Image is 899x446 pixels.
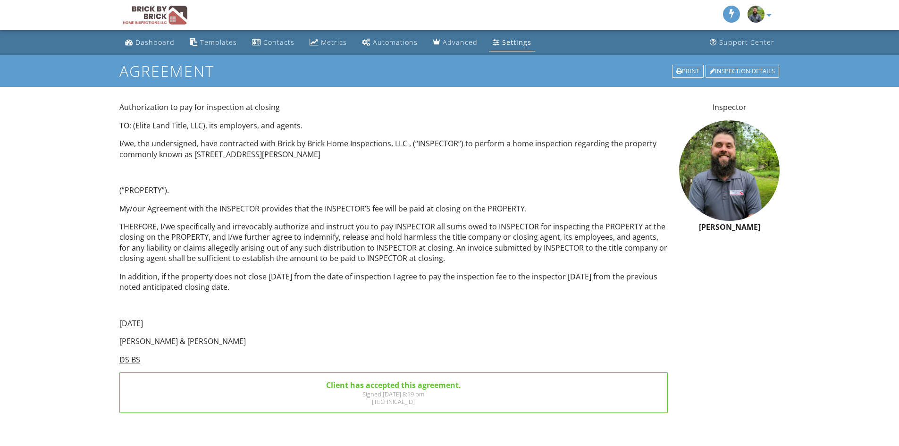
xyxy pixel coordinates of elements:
a: Automations (Basic) [358,34,421,51]
div: [TECHNICAL_ID] [127,398,661,405]
div: Metrics [321,38,347,47]
p: [DATE] [119,318,668,328]
div: Templates [200,38,237,47]
div: Inspection Details [706,65,779,78]
div: Contacts [263,38,294,47]
p: My/our Agreement with the INSPECTOR provides that the INSPECTOR’S fee will be paid at closing on ... [119,203,668,214]
a: Advanced [429,34,481,51]
div: Print [672,65,704,78]
p: In addition, if the property does not close [DATE] from the date of inspection I agree to pay the... [119,271,668,293]
a: Metrics [306,34,351,51]
p: (“PROPERTY”). [119,185,668,195]
p: I/we, the undersigned, have contracted with Brick by Brick Home Inspections, LLC , (“INSPECTOR”) ... [119,138,668,160]
div: Signed [DATE] 8:19 pm [127,390,661,398]
p: TO: (Elite Land Title, LLC), its employers, and agents. [119,120,668,131]
u: DS BS [119,354,140,365]
div: Automations [373,38,418,47]
a: Dashboard [121,34,178,51]
h1: Agreement [119,63,780,79]
p: Inspector [679,102,780,112]
div: Advanced [443,38,478,47]
div: Settings [502,38,531,47]
div: Client has accepted this agreement. [127,380,661,390]
h6: [PERSON_NAME] [679,223,780,232]
p: Authorization to pay for inspection at closing [119,102,668,112]
a: Settings [489,34,535,51]
a: Print [671,64,705,79]
a: Contacts [248,34,298,51]
a: Templates [186,34,241,51]
img: Brick by Brick Home Inspections, LLC [119,2,191,28]
p: [PERSON_NAME] & [PERSON_NAME] [119,336,668,346]
a: Inspection Details [705,64,780,79]
p: THERFORE, I/we specifically and irrevocably authorize and instruct you to pay INSPECTOR all sums ... [119,221,668,264]
div: Support Center [719,38,774,47]
img: 20230515_115733.jpg [679,120,780,221]
img: 20230515_115733.jpg [748,6,765,23]
div: Dashboard [135,38,175,47]
a: Support Center [706,34,778,51]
